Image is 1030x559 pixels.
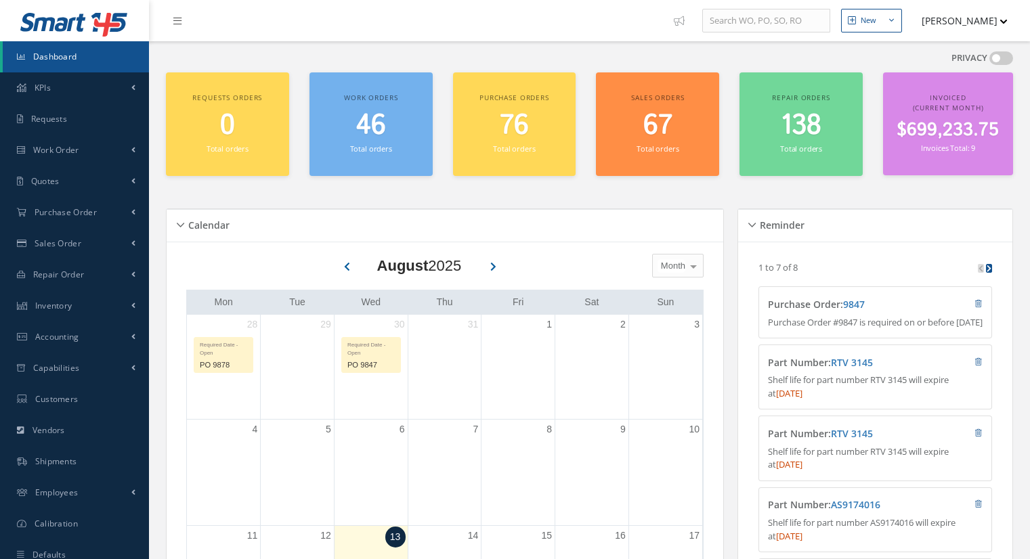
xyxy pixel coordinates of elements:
span: : [840,298,865,311]
td: August 4, 2025 [187,419,261,526]
a: July 29, 2025 [318,315,334,334]
a: RTV 3145 [831,356,873,369]
a: August 10, 2025 [686,420,702,439]
span: 67 [643,106,672,145]
td: July 29, 2025 [261,315,335,420]
div: PO 9878 [194,357,253,373]
button: [PERSON_NAME] [909,7,1008,34]
a: July 28, 2025 [244,315,261,334]
span: [DATE] [776,387,802,399]
span: [DATE] [776,530,802,542]
a: July 30, 2025 [391,315,408,334]
span: (Current Month) [913,103,984,112]
div: 2025 [377,254,462,277]
a: July 31, 2025 [465,315,481,334]
a: August 9, 2025 [618,420,628,439]
a: August 13, 2025 [385,527,406,547]
h4: Part Number [768,357,924,369]
td: July 28, 2025 [187,315,261,420]
div: PO 9847 [342,357,400,373]
label: PRIVACY [951,51,987,65]
a: Saturday [582,294,601,311]
span: Inventory [35,300,72,311]
span: Sales orders [631,93,684,102]
a: RTV 3145 [831,427,873,440]
span: Repair orders [772,93,830,102]
span: Purchase Order [35,206,97,218]
small: Invoices Total: 9 [921,143,975,153]
span: Quotes [31,175,60,187]
td: July 30, 2025 [334,315,408,420]
a: Monday [211,294,235,311]
a: August 7, 2025 [471,420,481,439]
span: Invoiced [930,93,966,102]
td: August 6, 2025 [334,419,408,526]
a: August 4, 2025 [249,420,260,439]
button: New [841,9,902,32]
span: Purchase orders [479,93,549,102]
a: August 12, 2025 [318,526,334,545]
p: Shelf life for part number AS9174016 will expire at [768,516,983,543]
a: August 16, 2025 [612,526,628,545]
a: Friday [510,294,526,311]
a: August 8, 2025 [544,420,555,439]
span: KPIs [35,82,51,93]
span: 0 [220,106,235,145]
td: July 31, 2025 [408,315,481,420]
a: August 17, 2025 [686,526,702,545]
a: 9847 [843,298,865,311]
span: Capabilities [33,362,80,374]
td: August 5, 2025 [261,419,335,526]
td: August 9, 2025 [555,419,629,526]
td: August 2, 2025 [555,315,629,420]
span: : [828,356,873,369]
input: Search WO, PO, SO, RO [702,9,830,33]
span: Repair Order [33,269,85,280]
span: Sales Order [35,238,81,249]
div: Required Date - Open [342,338,400,357]
span: Requests orders [192,93,262,102]
span: Vendors [33,424,65,436]
small: Total orders [637,143,679,154]
a: August 3, 2025 [691,315,702,334]
span: 138 [781,106,821,145]
a: August 6, 2025 [397,420,408,439]
h4: Purchase Order [768,299,924,311]
a: Wednesday [358,294,383,311]
td: August 1, 2025 [481,315,555,420]
a: August 11, 2025 [244,526,261,545]
a: Dashboard [3,41,149,72]
small: Total orders [350,143,392,154]
a: Requests orders 0 Total orders [166,72,289,176]
h5: Calendar [184,215,230,231]
small: Total orders [207,143,249,154]
a: Repair orders 138 Total orders [739,72,863,176]
a: Work orders 46 Total orders [309,72,433,176]
span: Calibration [35,518,78,529]
a: Sunday [654,294,677,311]
span: Dashboard [33,51,77,62]
h5: Reminder [756,215,804,231]
span: [DATE] [776,458,802,470]
span: : [828,498,880,511]
h4: Part Number [768,499,924,511]
a: August 1, 2025 [544,315,555,334]
span: Accounting [35,331,79,342]
td: August 10, 2025 [628,419,702,526]
span: $699,233.75 [897,117,999,143]
span: Employees [35,487,79,498]
a: August 14, 2025 [465,526,481,545]
p: Shelf life for part number RTV 3145 will expire at [768,445,983,472]
small: Total orders [780,143,822,154]
span: Shipments [35,455,77,467]
p: Shelf life for part number RTV 3145 will expire at [768,374,983,400]
a: Invoiced (Current Month) $699,233.75 Invoices Total: 9 [883,72,1013,175]
a: August 5, 2025 [323,420,334,439]
span: Month [658,259,685,273]
td: August 8, 2025 [481,419,555,526]
span: Work orders [344,93,398,102]
div: New [861,15,876,26]
span: Customers [35,393,79,405]
a: AS9174016 [831,498,880,511]
td: August 3, 2025 [628,315,702,420]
